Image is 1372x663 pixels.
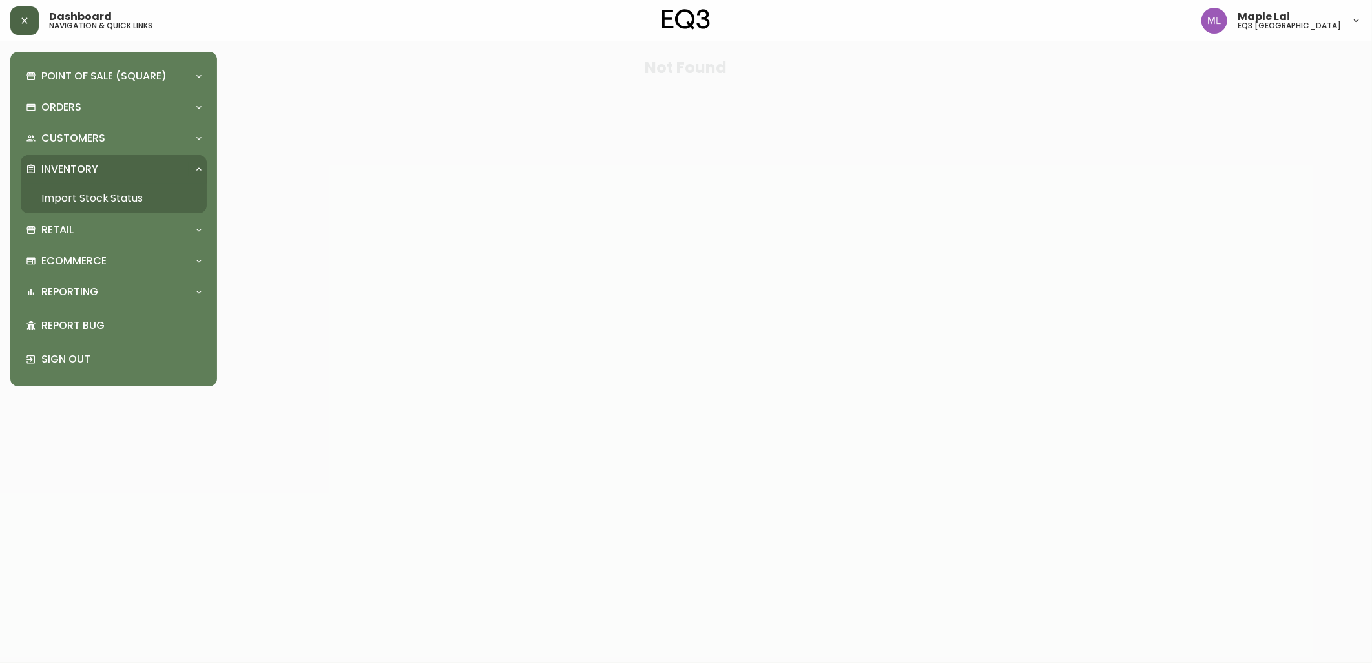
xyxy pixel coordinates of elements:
[1238,22,1341,30] h5: eq3 [GEOGRAPHIC_DATA]
[41,131,105,145] p: Customers
[41,254,107,268] p: Ecommerce
[21,216,207,244] div: Retail
[41,319,202,333] p: Report Bug
[21,155,207,184] div: Inventory
[41,352,202,366] p: Sign Out
[49,22,152,30] h5: navigation & quick links
[21,62,207,90] div: Point of Sale (Square)
[41,69,167,83] p: Point of Sale (Square)
[41,285,98,299] p: Reporting
[21,124,207,153] div: Customers
[41,223,74,237] p: Retail
[662,9,710,30] img: logo
[21,342,207,376] div: Sign Out
[1201,8,1227,34] img: 61e28cffcf8cc9f4e300d877dd684943
[21,247,207,275] div: Ecommerce
[21,93,207,121] div: Orders
[49,12,112,22] span: Dashboard
[1238,12,1290,22] span: Maple Lai
[21,278,207,306] div: Reporting
[41,100,81,114] p: Orders
[21,184,207,213] a: Import Stock Status
[41,162,98,176] p: Inventory
[21,309,207,342] div: Report Bug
